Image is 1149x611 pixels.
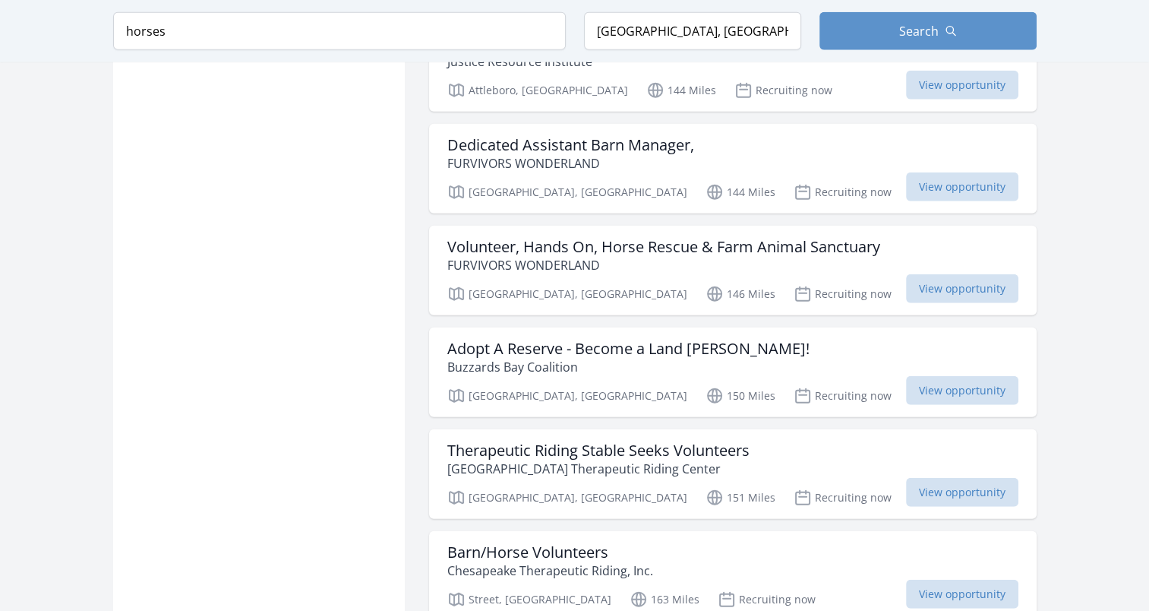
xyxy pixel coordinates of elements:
[447,340,810,358] h3: Adopt A Reserve - Become a Land [PERSON_NAME]!
[429,328,1037,417] a: Adopt A Reserve - Become a Land [PERSON_NAME]! Buzzards Bay Coalition [GEOGRAPHIC_DATA], [GEOGRAP...
[429,22,1037,112] a: Help an Adult Day Health Center with Recreation Activities Justice Resource Institute Attleboro, ...
[906,274,1018,303] span: View opportunity
[447,285,687,303] p: [GEOGRAPHIC_DATA], [GEOGRAPHIC_DATA]
[906,478,1018,507] span: View opportunity
[705,183,775,201] p: 144 Miles
[447,183,687,201] p: [GEOGRAPHIC_DATA], [GEOGRAPHIC_DATA]
[447,81,628,100] p: Attleboro, [GEOGRAPHIC_DATA]
[630,590,699,609] p: 163 Miles
[447,154,694,173] p: FURVIVORS WONDERLAND
[705,285,775,303] p: 146 Miles
[429,124,1037,214] a: Dedicated Assistant Barn Manager, FURVIVORS WONDERLAND [GEOGRAPHIC_DATA], [GEOGRAPHIC_DATA] 144 M...
[447,460,750,478] p: [GEOGRAPHIC_DATA] Therapeutic Riding Center
[447,489,687,507] p: [GEOGRAPHIC_DATA], [GEOGRAPHIC_DATA]
[906,376,1018,405] span: View opportunity
[794,489,892,507] p: Recruiting now
[906,580,1018,609] span: View opportunity
[447,358,810,376] p: Buzzards Bay Coalition
[447,543,653,562] h3: Barn/Horse Volunteers
[447,256,880,274] p: FURVIVORS WONDERLAND
[584,12,801,50] input: Location
[734,81,832,100] p: Recruiting now
[705,387,775,405] p: 150 Miles
[447,387,687,405] p: [GEOGRAPHIC_DATA], [GEOGRAPHIC_DATA]
[447,590,611,609] p: Street, [GEOGRAPHIC_DATA]
[819,12,1037,50] button: Search
[718,590,816,609] p: Recruiting now
[906,71,1018,100] span: View opportunity
[447,562,653,580] p: Chesapeake Therapeutic Riding, Inc.
[899,22,939,40] span: Search
[646,81,716,100] p: 144 Miles
[794,387,892,405] p: Recruiting now
[113,12,566,50] input: Keyword
[906,173,1018,201] span: View opportunity
[794,285,892,303] p: Recruiting now
[447,136,694,154] h3: Dedicated Assistant Barn Manager,
[447,442,750,460] h3: Therapeutic Riding Stable Seeks Volunteers
[794,183,892,201] p: Recruiting now
[705,489,775,507] p: 151 Miles
[429,429,1037,519] a: Therapeutic Riding Stable Seeks Volunteers [GEOGRAPHIC_DATA] Therapeutic Riding Center [GEOGRAPHI...
[429,226,1037,315] a: Volunteer, Hands On, Horse Rescue & Farm Animal Sanctuary FURVIVORS WONDERLAND [GEOGRAPHIC_DATA],...
[447,238,880,256] h3: Volunteer, Hands On, Horse Rescue & Farm Animal Sanctuary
